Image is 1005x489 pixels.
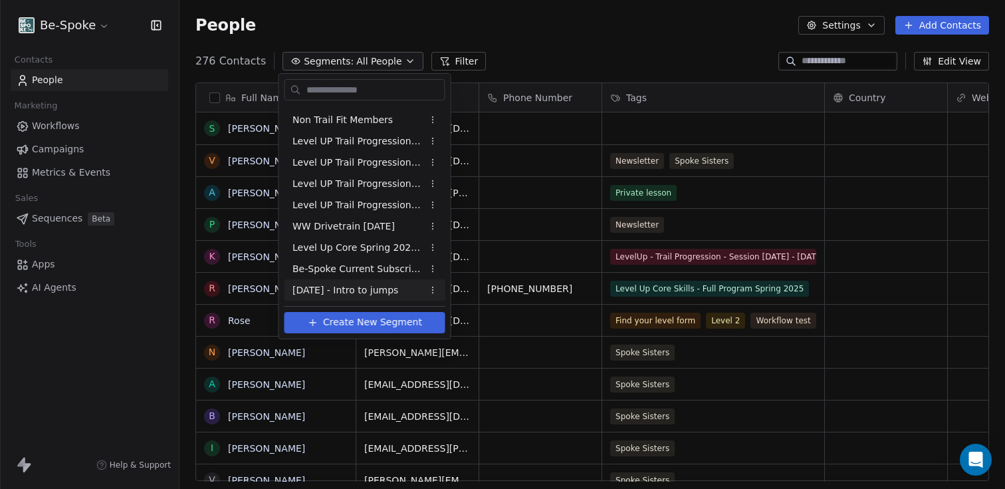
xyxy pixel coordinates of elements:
[292,241,423,255] span: Level Up Core Spring 2025 - Session 1
[292,134,423,148] span: Level UP Trail Progression - Session [DATE] - [DATE]
[292,113,393,127] span: Non Trail Fit Members
[292,220,395,234] span: WW Drivetrain [DATE]
[292,156,423,170] span: Level UP Trail Progression - Session [DATE] - [DATE]
[292,283,398,297] span: [DATE] - Intro to jumps
[292,177,423,191] span: Level UP Trail Progression - Session [DATE] - [DATE]
[292,198,423,212] span: Level UP Trail Progression - Session [DATE] - [DATE]
[284,312,445,333] button: Create New Segment
[323,315,422,329] span: Create New Segment
[292,262,423,276] span: Be-Spoke Current Subscribers List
